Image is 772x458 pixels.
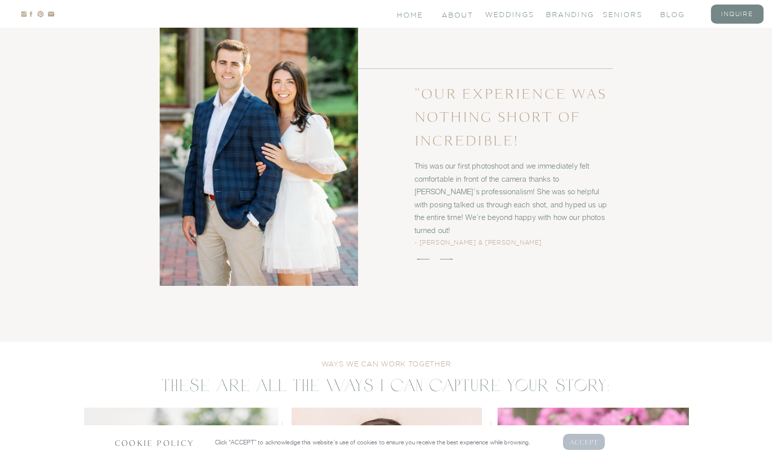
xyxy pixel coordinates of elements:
[115,437,199,447] h3: Cookie policy
[414,160,613,226] p: This was our first photoshoot and we immediately felt comfortable in front of the camera thanks t...
[485,10,525,18] a: Weddings
[570,437,599,446] p: AcCEPT
[717,10,757,18] a: inquire
[215,437,549,447] p: Click “ACCEPT” to acknowledge this website’s use of cookies to ensure you receive the best experi...
[291,359,482,368] h3: ways we can work together
[660,10,700,18] a: blog
[414,83,613,112] h2: "Our experience was nothing short of incredible!
[546,10,586,18] a: branding
[158,374,614,391] h3: These are all the ways I can capture your story:
[442,10,472,19] a: About
[414,239,613,247] p: - [PERSON_NAME] & [PERSON_NAME]
[397,10,425,19] a: Home
[603,10,643,18] a: seniors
